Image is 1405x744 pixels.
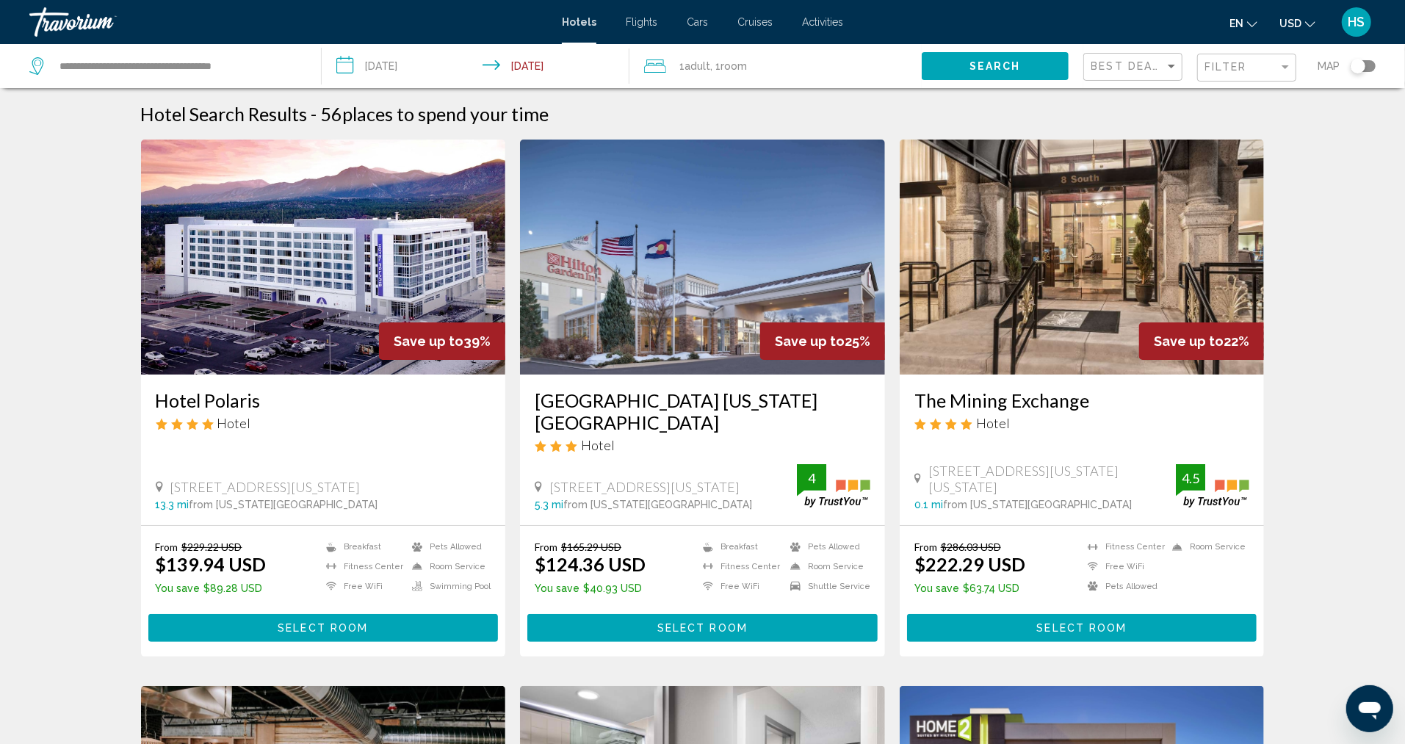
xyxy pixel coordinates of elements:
span: places to spend your time [343,103,549,125]
del: $286.03 USD [941,541,1001,553]
span: Room [720,60,747,72]
span: From [914,541,937,553]
span: Hotel [217,415,251,431]
p: $89.28 USD [156,582,267,594]
span: From [535,541,557,553]
span: From [156,541,178,553]
div: 22% [1139,322,1264,360]
span: from [US_STATE][GEOGRAPHIC_DATA] [943,499,1132,510]
span: Hotel [581,437,615,453]
a: Hotel Polaris [156,389,491,411]
button: Travelers: 1 adult, 0 children [629,44,922,88]
a: The Mining Exchange [914,389,1250,411]
button: Change currency [1279,12,1315,34]
li: Fitness Center [319,560,405,573]
li: Room Service [405,560,491,573]
li: Breakfast [319,541,405,553]
button: Check-in date: Aug 17, 2025 Check-out date: Aug 18, 2025 [322,44,629,88]
span: [STREET_ADDRESS][US_STATE] [549,479,740,495]
button: User Menu [1337,7,1376,37]
span: Map [1318,56,1340,76]
span: USD [1279,18,1301,29]
a: Select Room [907,618,1257,634]
ins: $124.36 USD [535,553,646,575]
h1: Hotel Search Results [141,103,308,125]
li: Room Service [1165,541,1249,553]
span: Select Room [657,623,748,635]
a: Hotel image [141,140,506,375]
div: 4 [797,469,826,487]
li: Free WiFi [1080,560,1165,573]
span: Save up to [394,333,463,349]
a: Select Room [527,618,878,634]
button: Select Room [907,614,1257,641]
button: Change language [1229,12,1257,34]
a: [GEOGRAPHIC_DATA] [US_STATE][GEOGRAPHIC_DATA] [535,389,870,433]
a: Hotels [562,16,596,28]
li: Free WiFi [319,580,405,593]
img: Hotel image [900,140,1265,375]
span: Select Room [1037,623,1127,635]
li: Pets Allowed [405,541,491,553]
span: Best Deals [1091,60,1169,72]
span: You save [156,582,201,594]
span: HS [1348,15,1365,29]
span: 0.1 mi [914,499,943,510]
li: Pets Allowed [1080,580,1165,593]
span: - [311,103,317,125]
span: You save [914,582,959,594]
img: trustyou-badge.svg [1176,464,1249,508]
p: $63.74 USD [914,582,1025,594]
span: You save [535,582,579,594]
button: Select Room [527,614,878,641]
span: Filter [1205,61,1247,73]
li: Swimming Pool [405,580,491,593]
mat-select: Sort by [1091,61,1178,73]
del: $165.29 USD [561,541,621,553]
a: Select Room [148,618,499,634]
a: Flights [626,16,657,28]
button: Toggle map [1340,59,1376,73]
span: Select Room [278,623,368,635]
span: [STREET_ADDRESS][US_STATE] [170,479,361,495]
span: 5.3 mi [535,499,563,510]
a: Travorium [29,7,547,37]
li: Room Service [783,560,870,573]
ins: $139.94 USD [156,553,267,575]
a: Cruises [737,16,773,28]
span: 1 [679,56,710,76]
div: 4.5 [1176,469,1205,487]
li: Breakfast [696,541,783,553]
ins: $222.29 USD [914,553,1025,575]
button: Select Room [148,614,499,641]
span: from [US_STATE][GEOGRAPHIC_DATA] [563,499,752,510]
img: Hotel image [520,140,885,375]
div: 25% [760,322,885,360]
div: 39% [379,322,505,360]
button: Filter [1197,53,1296,83]
li: Fitness Center [696,560,783,573]
span: Adult [685,60,710,72]
button: Search [922,52,1068,79]
div: 4 star Hotel [156,415,491,431]
div: 4 star Hotel [914,415,1250,431]
span: Search [969,61,1021,73]
span: en [1229,18,1243,29]
span: , 1 [710,56,747,76]
span: Save up to [775,333,845,349]
a: Activities [802,16,843,28]
li: Free WiFi [696,580,783,593]
a: Cars [687,16,708,28]
iframe: Button to launch messaging window [1346,685,1393,732]
span: Hotel [976,415,1010,431]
